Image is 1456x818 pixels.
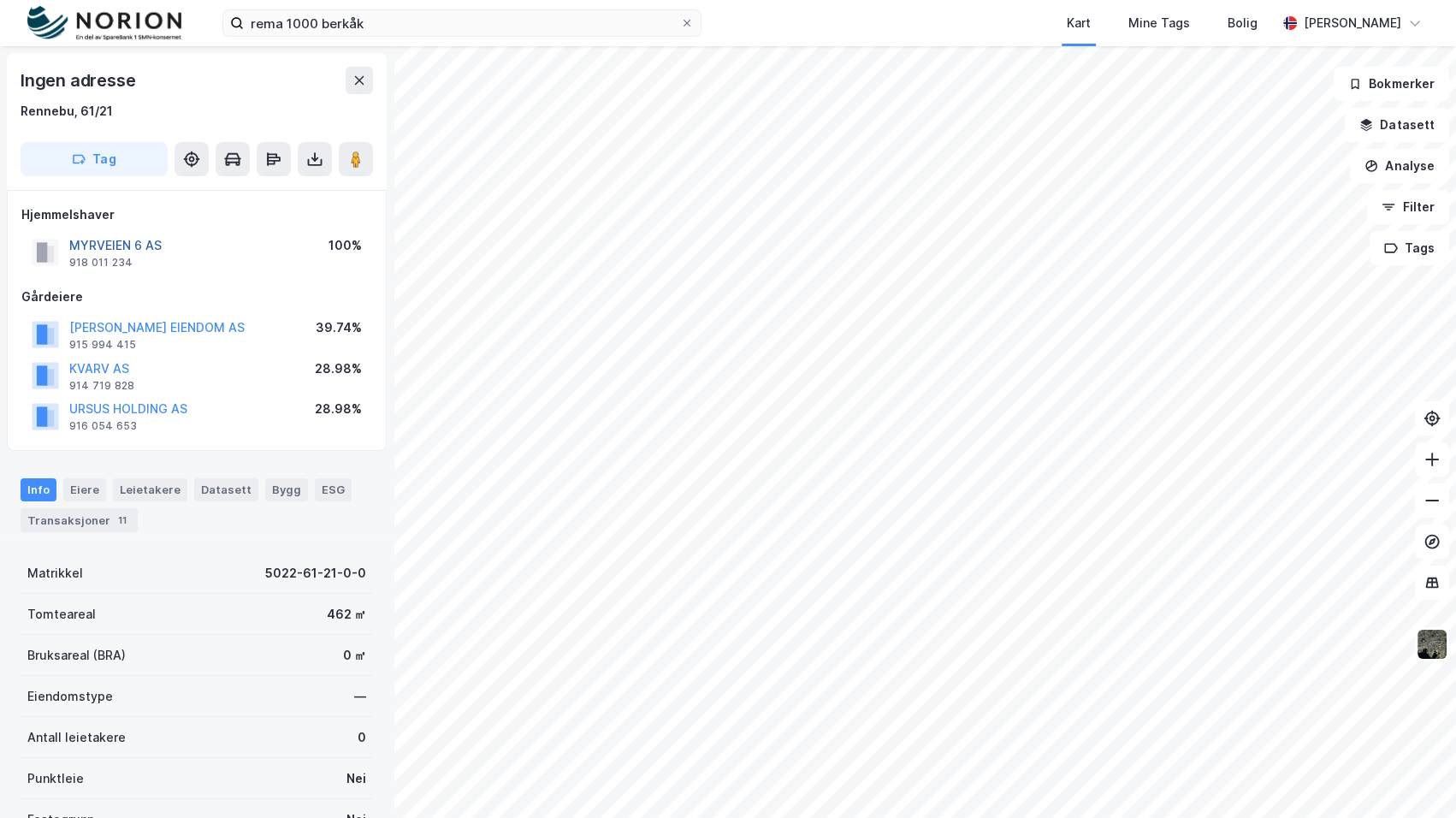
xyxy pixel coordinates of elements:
[1228,13,1258,33] div: Bolig
[21,142,168,176] button: Tag
[63,478,106,501] div: Eiere
[21,204,372,225] div: Hjemmelshaver
[1304,13,1401,33] div: [PERSON_NAME]
[328,235,362,256] div: 100%
[244,10,680,36] input: Søk på adresse, matrikkel, gårdeiere, leietakere eller personer
[1367,190,1449,224] button: Filter
[1370,736,1456,818] iframe: Chat Widget
[113,478,187,501] div: Leietakere
[21,478,56,501] div: Info
[315,478,352,501] div: ESG
[21,287,372,307] div: Gårdeiere
[21,67,139,94] div: Ingen adresse
[1345,108,1449,142] button: Datasett
[1067,13,1091,33] div: Kart
[354,686,366,707] div: —
[1416,628,1448,661] img: 9k=
[316,317,362,338] div: 39.74%
[1370,736,1456,818] div: Kontrollprogram for chat
[1128,13,1190,33] div: Mine Tags
[315,399,362,419] div: 28.98%
[1334,67,1449,101] button: Bokmerker
[27,686,113,707] div: Eiendomstype
[343,645,366,666] div: 0 ㎡
[358,727,366,748] div: 0
[194,478,258,501] div: Datasett
[27,727,126,748] div: Antall leietakere
[346,768,366,789] div: Nei
[1370,231,1449,265] button: Tags
[21,101,113,122] div: Rennebu, 61/21
[69,256,133,270] div: 918 011 234
[114,512,131,529] div: 11
[21,508,138,532] div: Transaksjoner
[265,478,308,501] div: Bygg
[69,379,134,393] div: 914 719 828
[265,563,366,584] div: 5022-61-21-0-0
[27,645,126,666] div: Bruksareal (BRA)
[27,768,84,789] div: Punktleie
[27,604,96,625] div: Tomteareal
[69,338,136,352] div: 915 994 415
[327,604,366,625] div: 462 ㎡
[315,359,362,379] div: 28.98%
[27,563,83,584] div: Matrikkel
[1350,149,1449,183] button: Analyse
[69,419,137,433] div: 916 054 653
[27,6,181,41] img: norion-logo.80e7a08dc31c2e691866.png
